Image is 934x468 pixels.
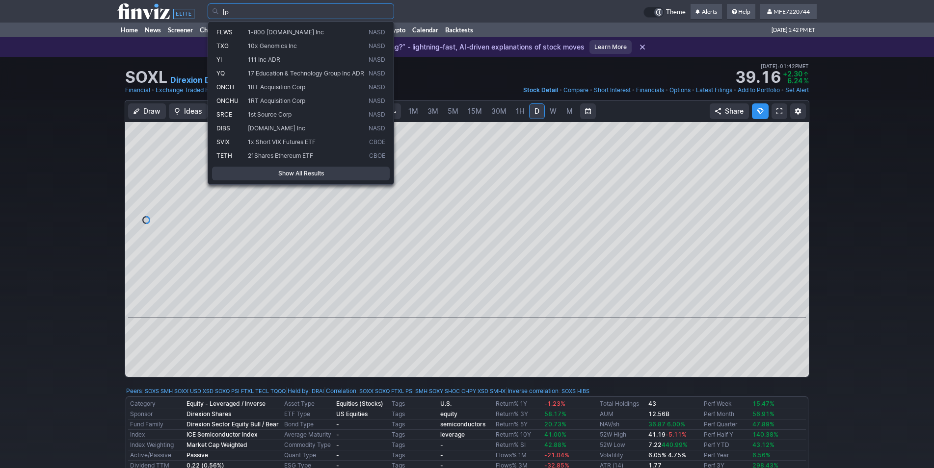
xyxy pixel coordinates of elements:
[648,420,666,428] span: 36.87
[369,111,385,119] span: NASD
[594,85,631,95] a: Short Interest
[691,4,722,20] a: Alerts
[487,103,511,119] a: 30M
[336,431,339,438] b: -
[598,440,646,450] td: 52W Low
[440,410,457,418] a: equity
[440,400,452,407] a: U.S.
[248,111,292,118] span: 1st Source Corp
[648,410,669,418] b: 12.56B
[208,3,394,19] input: Search
[577,386,589,396] a: HIBS
[648,451,686,459] small: 6.05% 4.75%
[187,400,266,407] b: Equity - Leveraged / Inverse
[448,107,458,115] span: 5M
[248,56,280,63] span: 111 Inc ADR
[566,107,573,115] span: M
[702,440,750,450] td: Perf YTD
[783,70,802,78] span: +2.30
[187,410,231,418] b: Direxion Shares
[336,410,368,418] b: US Equities
[534,107,539,115] span: D
[735,70,781,85] strong: 39.16
[375,386,390,396] a: SOXQ
[231,386,240,396] a: PSI
[151,85,155,95] span: •
[216,42,229,49] span: TXG
[561,386,576,396] a: SOXS
[216,83,234,91] span: ONCH
[282,450,334,461] td: Quant Type
[710,103,749,119] button: Share
[390,399,438,409] td: Tags
[440,431,465,438] a: leverage
[216,111,232,118] span: SRCE
[143,106,160,116] span: Draw
[760,4,817,20] a: MFE7220744
[203,386,213,396] a: XSD
[324,386,506,396] div: | :
[662,441,688,448] span: 440.99%
[248,42,297,49] span: 10x Genomics Inc
[369,42,385,50] span: NASD
[216,70,225,77] span: YQ
[648,400,656,407] b: 43
[255,386,269,396] a: TECL
[733,85,737,95] span: •
[468,107,482,115] span: 15M
[187,431,258,438] b: ICE Semiconductor Index
[369,83,385,92] span: NASD
[545,103,561,119] a: W
[440,420,485,428] b: semiconductors
[409,23,442,37] a: Calendar
[580,103,596,119] button: Range
[164,23,196,37] a: Screener
[369,152,385,160] span: CBOE
[216,97,239,104] span: ONCHU
[669,85,691,95] a: Options
[589,85,593,95] span: •
[702,450,750,461] td: Perf Year
[752,103,769,119] button: Explore new features
[174,386,188,396] a: SOXX
[461,386,476,396] a: CHPY
[390,450,438,461] td: Tags
[752,400,774,407] span: 15.47%
[632,85,635,95] span: •
[752,431,778,438] span: 140.38%
[494,419,542,430] td: Return% 5Y
[128,419,185,430] td: Fund Family
[128,450,185,461] td: Active/Passive
[725,106,744,116] span: Share
[336,400,383,407] b: Equities (Stocks)
[550,107,557,115] span: W
[326,387,356,394] a: Correlation
[216,138,230,146] span: SVIX
[787,76,802,85] span: 6.24
[423,103,443,119] a: 3M
[125,70,167,85] h1: SOXL
[772,103,787,119] a: Fullscreen
[248,70,364,77] span: 17 Education & Technology Group Inc ADR
[216,56,222,63] span: YI
[442,23,477,37] a: Backtests
[702,419,750,430] td: Perf Quarter
[507,387,559,394] a: Inverse correlation
[752,451,771,459] span: 6.56%
[336,441,339,448] b: -
[145,386,159,396] a: SOXS
[429,386,443,396] a: SOXY
[563,85,588,95] a: Compare
[761,62,809,71] span: [DATE] 01:42PM ET
[286,42,585,52] p: Introducing “Why Is It Moving?” - lightning-fast, AI-driven explanations of stock moves
[692,85,695,95] span: •
[312,386,324,396] a: DRAI
[494,409,542,419] td: Return% 3Y
[598,419,646,430] td: NAV/sh
[702,430,750,440] td: Perf Half Y
[559,85,562,95] span: •
[667,420,685,428] span: 6.00%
